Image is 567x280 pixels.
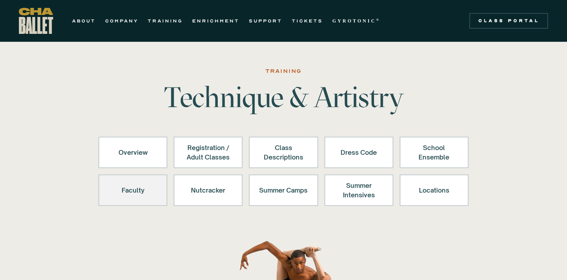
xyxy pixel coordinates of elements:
[332,18,376,24] strong: GYROTONIC
[105,16,138,26] a: COMPANY
[72,16,96,26] a: ABOUT
[410,181,458,200] div: Locations
[184,143,232,162] div: Registration / Adult Classes
[335,143,383,162] div: Dress Code
[174,174,243,206] a: Nutcracker
[259,181,308,200] div: Summer Camps
[192,16,239,26] a: ENRICHMENT
[324,174,393,206] a: Summer Intensives
[109,181,157,200] div: Faculty
[265,67,302,76] div: Training
[469,13,548,29] a: Class Portal
[259,143,308,162] div: Class Descriptions
[98,174,167,206] a: Faculty
[174,137,243,168] a: Registration /Adult Classes
[249,137,318,168] a: Class Descriptions
[249,16,282,26] a: SUPPORT
[19,8,53,34] a: home
[335,181,383,200] div: Summer Intensives
[474,18,543,24] div: Class Portal
[249,174,318,206] a: Summer Camps
[292,16,323,26] a: TICKETS
[184,181,232,200] div: Nutcracker
[148,16,183,26] a: TRAINING
[161,83,406,111] h1: Technique & Artistry
[400,174,469,206] a: Locations
[410,143,458,162] div: School Ensemble
[400,137,469,168] a: School Ensemble
[376,18,380,22] sup: ®
[109,143,157,162] div: Overview
[98,137,167,168] a: Overview
[324,137,393,168] a: Dress Code
[332,16,380,26] a: GYROTONIC®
